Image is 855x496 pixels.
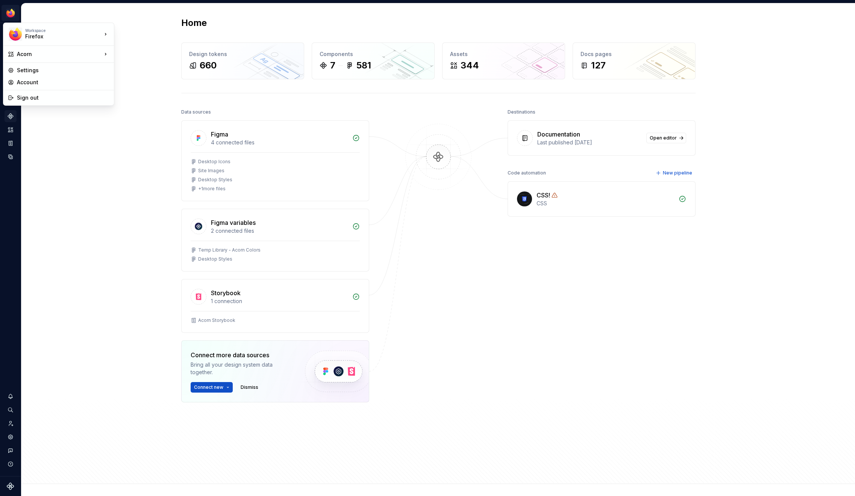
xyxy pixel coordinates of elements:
img: 894890ef-b4b9-4142-abf4-a08b65caed53.png [9,27,22,41]
div: Account [17,79,109,86]
div: Workspace [25,28,102,33]
div: Settings [17,67,109,74]
div: Acorn [17,50,102,58]
div: Firefox [25,33,89,40]
div: Sign out [17,94,109,102]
